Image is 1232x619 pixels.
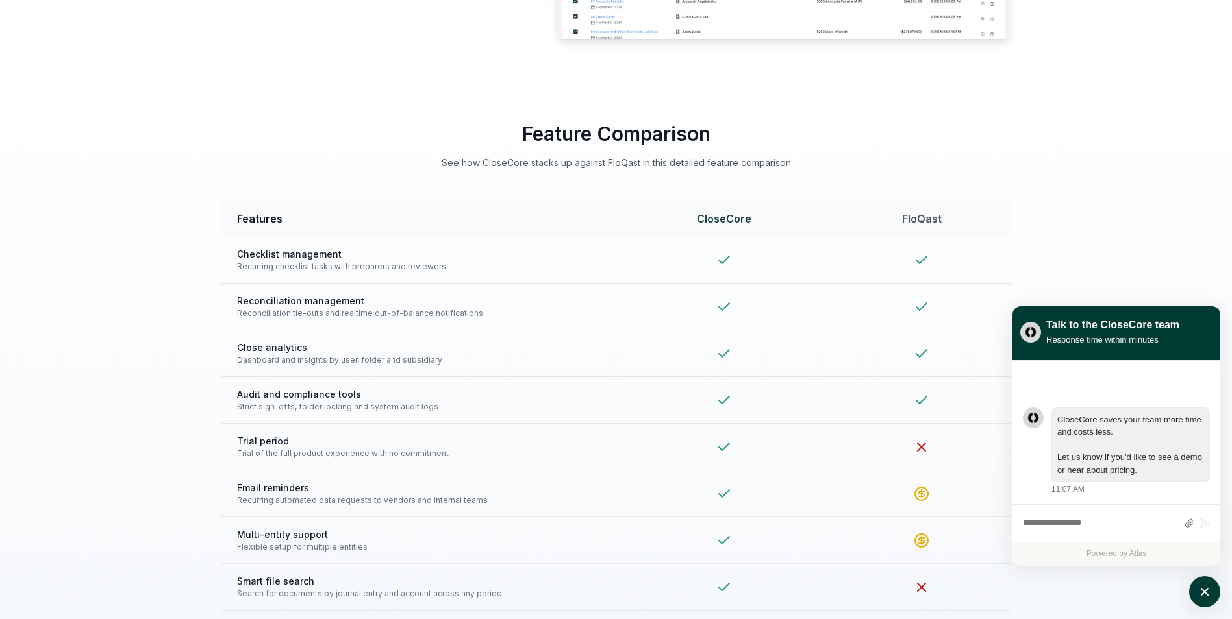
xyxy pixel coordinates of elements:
span: Trial of the full product experience with no commitment [237,448,601,459]
div: atlas-message-bubble [1051,407,1210,483]
span: Recurring automated data requests to vendors and internal teams [237,494,601,506]
p: See how CloseCore stacks up against FloQast in this detailed feature comparison [398,156,835,169]
button: atlas-launcher [1189,576,1220,607]
div: Talk to the CloseCore team [1046,317,1179,333]
span: Email reminders [237,481,601,494]
a: Atlas [1129,549,1147,558]
div: 11:07 AM [1051,483,1085,495]
th: CloseCore [616,200,833,237]
span: Strict sign-offs, folder locking and system audit logs [237,401,601,413]
div: Response time within minutes [1046,333,1179,346]
div: atlas-composer [1023,511,1210,535]
div: Powered by [1012,542,1220,566]
img: yblje5SQxOoZuw2TcITt_icon.png [1020,322,1041,343]
div: atlas-message [1023,407,1210,496]
span: Multi-entity support [237,528,601,541]
h2: Feature Comparison [221,122,1011,145]
span: Close analytics [237,341,601,354]
span: Recurring checklist tasks with preparers and reviewers [237,261,601,273]
div: atlas-message-author-avatar [1023,407,1044,428]
span: Audit and compliance tools [237,387,601,401]
div: atlas-window [1012,306,1220,566]
span: Reconciliation management [237,294,601,308]
div: Tuesday, September 30, 11:07 AM [1051,407,1210,496]
span: Trial period [237,434,601,448]
span: Checklist management [237,247,601,261]
div: atlas-ticket [1012,361,1220,566]
span: Smart file search [237,574,601,588]
span: Search for documents by journal entry and account across any period [237,588,601,600]
div: atlas-message-text [1057,413,1204,477]
th: Features [221,200,616,237]
th: FloQast [833,200,1011,237]
span: Dashboard and insights by user, folder and subsidiary [237,354,601,366]
span: Reconciliation tie-outs and realtime out-of-balance notifications [237,308,601,319]
button: Attach files by clicking or dropping files here [1184,518,1194,529]
span: Flexible setup for multiple entities [237,541,601,553]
